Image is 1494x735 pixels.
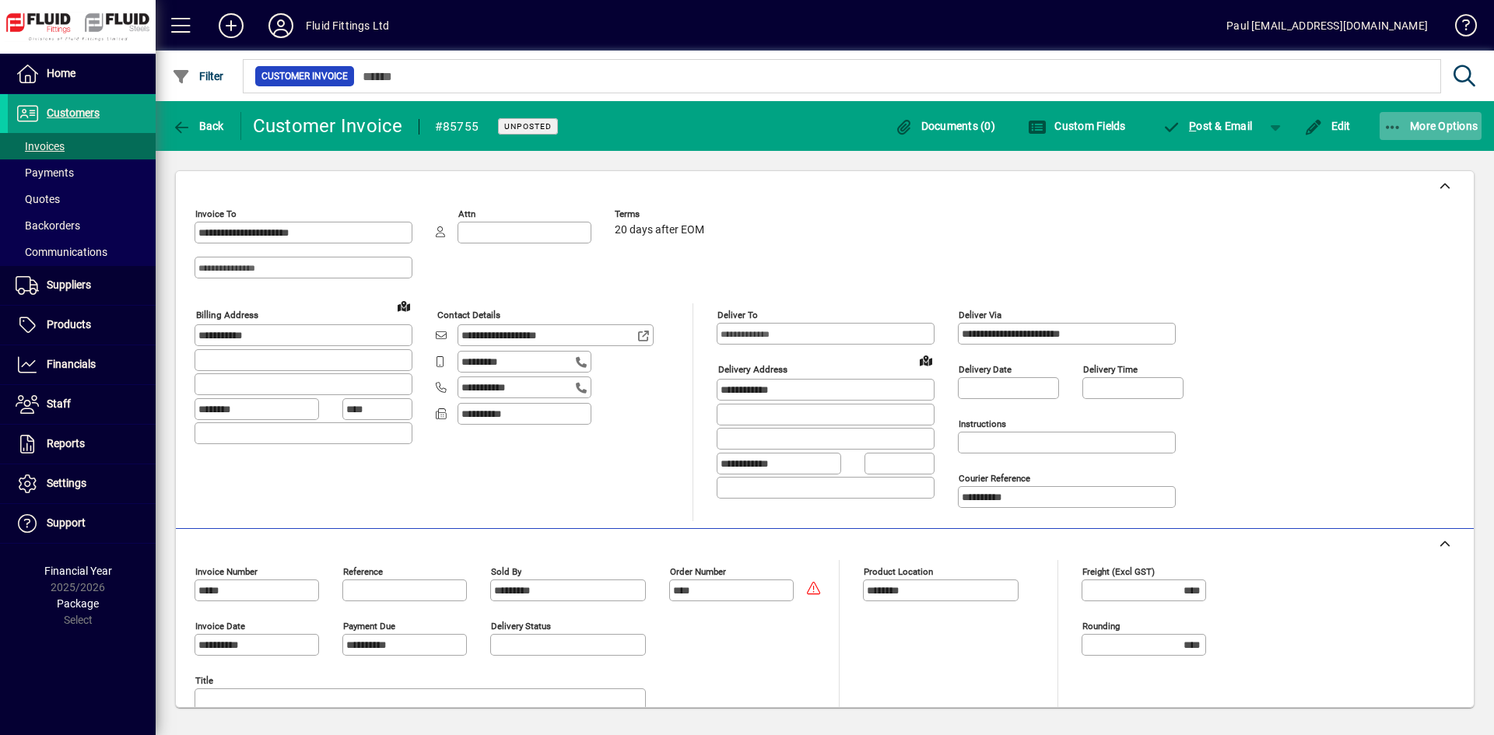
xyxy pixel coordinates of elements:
[615,209,708,219] span: Terms
[195,675,213,686] mat-label: Title
[47,477,86,489] span: Settings
[47,358,96,370] span: Financials
[195,208,237,219] mat-label: Invoice To
[16,246,107,258] span: Communications
[47,397,71,410] span: Staff
[16,140,65,152] span: Invoices
[959,418,1006,429] mat-label: Instructions
[1082,621,1120,632] mat-label: Rounding
[47,67,75,79] span: Home
[959,310,1001,320] mat-label: Deliver via
[8,54,156,93] a: Home
[47,437,85,450] span: Reports
[256,12,306,40] button: Profile
[491,621,551,632] mat-label: Delivery status
[168,62,228,90] button: Filter
[491,566,521,577] mat-label: Sold by
[864,566,933,577] mat-label: Product location
[959,473,1030,484] mat-label: Courier Reference
[1189,120,1196,132] span: P
[47,107,100,119] span: Customers
[8,133,156,159] a: Invoices
[195,621,245,632] mat-label: Invoice date
[172,120,224,132] span: Back
[670,566,726,577] mat-label: Order number
[8,266,156,305] a: Suppliers
[914,348,938,373] a: View on map
[458,208,475,219] mat-label: Attn
[1082,566,1155,577] mat-label: Freight (excl GST)
[1226,13,1428,38] div: Paul [EMAIL_ADDRESS][DOMAIN_NAME]
[1443,3,1475,54] a: Knowledge Base
[1083,364,1138,375] mat-label: Delivery time
[168,112,228,140] button: Back
[195,566,258,577] mat-label: Invoice number
[16,219,80,232] span: Backorders
[57,597,99,610] span: Package
[391,293,416,318] a: View on map
[206,12,256,40] button: Add
[717,310,758,320] mat-label: Deliver To
[435,114,479,139] div: #85755
[959,364,1012,375] mat-label: Delivery date
[8,212,156,239] a: Backorders
[8,345,156,384] a: Financials
[16,166,74,179] span: Payments
[504,121,552,131] span: Unposted
[8,464,156,503] a: Settings
[1300,112,1355,140] button: Edit
[47,278,91,291] span: Suppliers
[172,70,224,82] span: Filter
[8,504,156,543] a: Support
[47,318,91,331] span: Products
[306,13,389,38] div: Fluid Fittings Ltd
[1384,120,1478,132] span: More Options
[8,159,156,186] a: Payments
[8,186,156,212] a: Quotes
[1155,112,1261,140] button: Post & Email
[16,193,60,205] span: Quotes
[343,566,383,577] mat-label: Reference
[44,565,112,577] span: Financial Year
[1163,120,1253,132] span: ost & Email
[47,516,86,529] span: Support
[261,68,348,84] span: Customer Invoice
[8,239,156,265] a: Communications
[894,120,995,132] span: Documents (0)
[343,621,395,632] mat-label: Payment due
[890,112,999,140] button: Documents (0)
[1304,120,1351,132] span: Edit
[1024,112,1130,140] button: Custom Fields
[8,425,156,464] a: Reports
[253,114,403,138] div: Customer Invoice
[615,224,704,236] span: 20 days after EOM
[8,385,156,424] a: Staff
[8,306,156,345] a: Products
[1028,120,1126,132] span: Custom Fields
[1380,112,1482,140] button: More Options
[156,112,241,140] app-page-header-button: Back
